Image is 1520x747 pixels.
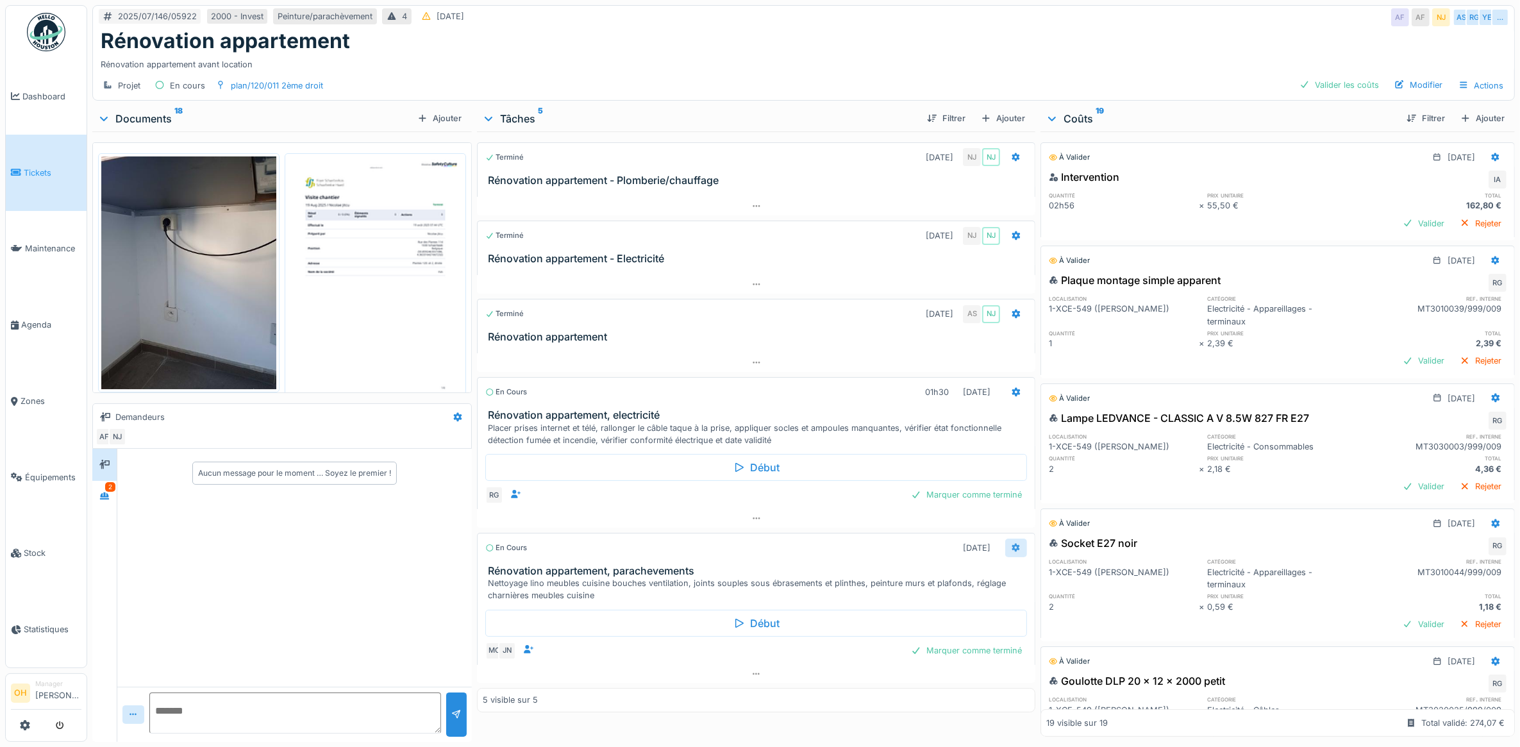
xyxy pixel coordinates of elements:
[1049,199,1199,212] div: 02h56
[24,167,81,179] span: Tickets
[1455,616,1507,633] div: Rejeter
[1049,337,1199,349] div: 1
[35,679,81,707] li: [PERSON_NAME]
[278,10,372,22] div: Peinture/parachèvement
[412,110,467,127] div: Ajouter
[1207,441,1357,453] div: Electricité - Consommables
[1455,110,1510,127] div: Ajouter
[488,253,1030,265] h3: Rénovation appartement - Electricité
[1448,392,1475,405] div: [DATE]
[1357,463,1507,475] div: 4,36 €
[1199,337,1207,349] div: ×
[1357,592,1507,600] h6: total
[1398,478,1449,495] div: Valider
[1207,454,1357,462] h6: prix unitaire
[925,386,949,398] div: 01h30
[485,230,524,241] div: Terminé
[482,111,917,126] div: Tâches
[485,387,527,398] div: En cours
[488,577,1030,601] div: Nettoyage lino meubles cuisine bouches ventilation, joints souples sous ébrasements et plinthes, ...
[1049,704,1199,716] div: 1-XCE-549 ([PERSON_NAME])
[1432,8,1450,26] div: NJ
[6,211,87,287] a: Maintenance
[6,287,87,363] a: Agenda
[963,386,990,398] div: [DATE]
[1357,294,1507,303] h6: ref. interne
[485,542,527,553] div: En cours
[1357,454,1507,462] h6: total
[170,80,205,92] div: En cours
[982,148,1000,166] div: NJ
[101,53,1507,71] div: Rénovation appartement avant location
[1207,337,1357,349] div: 2,39 €
[1453,8,1471,26] div: AS
[1357,695,1507,703] h6: ref. interne
[1453,76,1509,95] div: Actions
[963,227,981,245] div: NJ
[1357,704,1507,716] div: MT3020025/999/009
[488,174,1030,187] h3: Rénovation appartement - Plomberie/chauffage
[1357,432,1507,441] h6: ref. interne
[1049,535,1137,551] div: Socket E27 noir
[11,684,30,703] li: OH
[1421,717,1505,729] div: Total validé: 274,07 €
[1199,463,1207,475] div: ×
[926,308,953,320] div: [DATE]
[485,152,524,163] div: Terminé
[25,242,81,255] span: Maintenance
[485,308,524,319] div: Terminé
[1207,199,1357,212] div: 55,50 €
[101,29,350,53] h1: Rénovation appartement
[1049,601,1199,613] div: 2
[926,151,953,164] div: [DATE]
[1448,255,1475,267] div: [DATE]
[1357,557,1507,566] h6: ref. interne
[1455,352,1507,369] div: Rejeter
[97,111,412,126] div: Documents
[22,90,81,103] span: Dashboard
[115,411,165,423] div: Demandeurs
[6,591,87,667] a: Statistiques
[1357,441,1507,453] div: MT3030003/999/009
[1049,557,1199,566] h6: localisation
[1199,601,1207,613] div: ×
[1357,303,1507,327] div: MT3010039/999/009
[1398,616,1449,633] div: Valider
[1049,152,1090,163] div: À valider
[1489,171,1507,189] div: IA
[1294,76,1384,94] div: Valider les coûts
[24,623,81,635] span: Statistiques
[1207,303,1357,327] div: Electricité - Appareillages - terminaux
[1049,432,1199,441] h6: localisation
[1049,329,1199,337] h6: quantité
[6,58,87,135] a: Dashboard
[1401,110,1450,127] div: Filtrer
[1049,191,1199,199] h6: quantité
[1448,517,1475,530] div: [DATE]
[1049,255,1090,266] div: À valider
[1207,704,1357,716] div: Electricité - Câbles
[1448,655,1475,667] div: [DATE]
[231,80,323,92] div: plan/120/011 2ème droit
[926,230,953,242] div: [DATE]
[1489,537,1507,555] div: RG
[1049,303,1199,327] div: 1-XCE-549 ([PERSON_NAME])
[35,679,81,689] div: Manager
[1207,463,1357,475] div: 2,18 €
[101,156,276,390] img: k4txv2e3mqu2ywfeo08hb43j159o
[1049,566,1199,591] div: 1-XCE-549 ([PERSON_NAME])
[27,13,65,51] img: Badge_color-CXgf-gQk.svg
[1398,352,1449,369] div: Valider
[1207,601,1357,613] div: 0,59 €
[1049,410,1309,426] div: Lampe LEDVANCE - CLASSIC A V 8.5W 827 FR E27
[1207,695,1357,703] h6: catégorie
[1466,8,1483,26] div: RG
[11,679,81,710] a: OH Manager[PERSON_NAME]
[906,486,1027,503] div: Marquer comme terminé
[288,156,463,403] img: 3tztjdiu8vqh7oirso17p8pcstv4
[21,395,81,407] span: Zones
[1049,656,1090,667] div: À valider
[1398,215,1449,232] div: Valider
[118,10,197,22] div: 2025/07/146/05922
[485,454,1028,481] div: Début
